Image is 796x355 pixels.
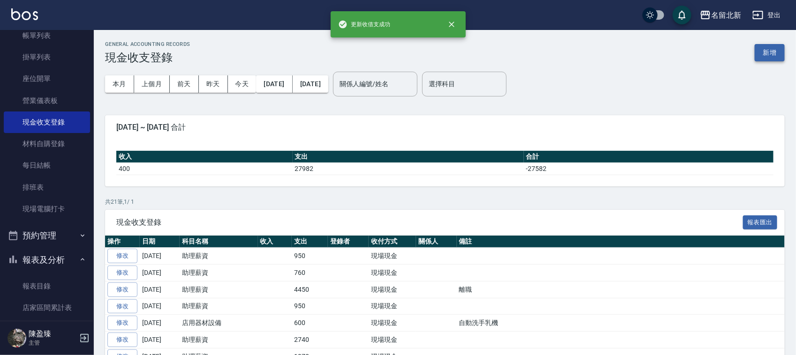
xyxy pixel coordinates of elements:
td: 助理薪資 [180,265,258,281]
td: 2740 [292,332,328,348]
td: [DATE] [140,265,180,281]
a: 掛單列表 [4,46,90,68]
div: 名留北新 [711,9,741,21]
button: 報表匯出 [743,215,778,230]
a: 現場電腦打卡 [4,198,90,220]
button: 登出 [749,7,785,24]
th: 合計 [524,151,773,163]
a: 修改 [107,282,137,297]
th: 備註 [457,236,785,248]
td: 助理薪資 [180,281,258,298]
a: 新增 [755,48,785,57]
h3: 現金收支登錄 [105,51,190,64]
td: [DATE] [140,332,180,348]
a: 修改 [107,299,137,314]
button: save [673,6,691,24]
a: 修改 [107,249,137,263]
a: 修改 [107,316,137,330]
a: 修改 [107,266,137,280]
td: [DATE] [140,248,180,265]
a: 店家區間累計表 [4,297,90,318]
a: 報表目錄 [4,275,90,297]
td: -27582 [524,163,773,175]
a: 營業儀表板 [4,90,90,111]
td: 現場現金 [369,298,416,315]
td: 現場現金 [369,332,416,348]
span: 更新收借支成功 [338,20,391,29]
button: 報表及分析 [4,248,90,272]
button: 新增 [755,44,785,61]
h5: 陳盈臻 [29,329,76,339]
td: 現場現金 [369,265,416,281]
th: 收入 [116,151,293,163]
a: 材料自購登錄 [4,133,90,155]
img: Logo [11,8,38,20]
a: 排班表 [4,177,90,198]
button: 上個月 [134,75,170,93]
td: 27982 [293,163,524,175]
p: 共 21 筆, 1 / 1 [105,198,785,206]
button: 昨天 [199,75,228,93]
button: [DATE] [256,75,292,93]
th: 登錄者 [328,236,369,248]
a: 帳單列表 [4,25,90,46]
td: [DATE] [140,315,180,332]
td: 現場現金 [369,248,416,265]
span: 現金收支登錄 [116,218,743,227]
th: 關係人 [416,236,457,248]
td: 店用器材設備 [180,315,258,332]
img: Person [8,329,26,348]
td: 助理薪資 [180,248,258,265]
p: 主管 [29,339,76,347]
td: 760 [292,265,328,281]
th: 日期 [140,236,180,248]
td: 助理薪資 [180,298,258,315]
button: 本月 [105,75,134,93]
button: 今天 [228,75,257,93]
th: 收入 [258,236,292,248]
a: 店家日報表 [4,319,90,340]
td: 現場現金 [369,281,416,298]
td: 400 [116,163,293,175]
td: 950 [292,298,328,315]
th: 支出 [292,236,328,248]
th: 操作 [105,236,140,248]
a: 座位開單 [4,68,90,89]
th: 支出 [293,151,524,163]
td: [DATE] [140,298,180,315]
a: 報表匯出 [743,217,778,226]
a: 修改 [107,333,137,347]
th: 收付方式 [369,236,416,248]
span: [DATE] ~ [DATE] 合計 [116,123,773,132]
button: 前天 [170,75,199,93]
button: 名留北新 [696,6,745,25]
button: 預約管理 [4,223,90,248]
th: 科目名稱 [180,236,258,248]
td: 離職 [457,281,785,298]
button: [DATE] [293,75,328,93]
button: close [441,14,462,35]
td: 600 [292,315,328,332]
td: 自動洗手乳機 [457,315,785,332]
td: 助理薪資 [180,332,258,348]
td: [DATE] [140,281,180,298]
a: 每日結帳 [4,155,90,176]
td: 現場現金 [369,315,416,332]
td: 4450 [292,281,328,298]
td: 950 [292,248,328,265]
h2: GENERAL ACCOUNTING RECORDS [105,41,190,47]
a: 現金收支登錄 [4,111,90,133]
